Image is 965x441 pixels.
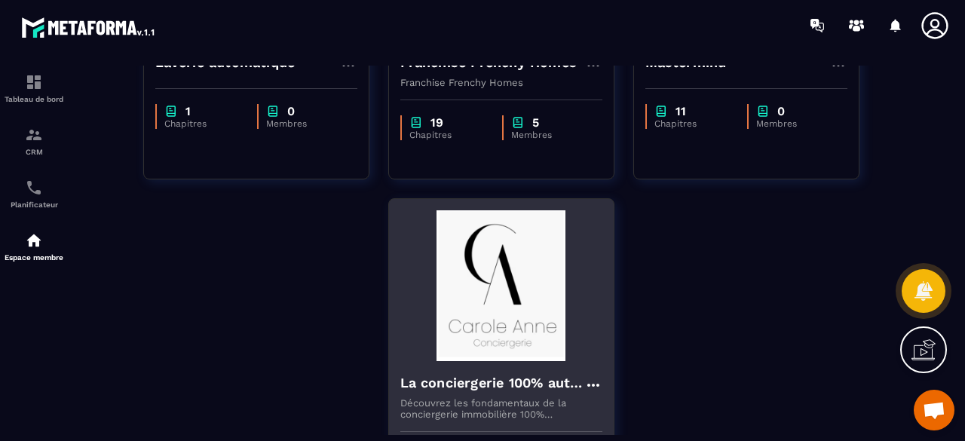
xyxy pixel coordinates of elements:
p: Espace membre [4,253,64,262]
p: Membres [266,118,342,129]
p: 1 [185,104,191,118]
p: Chapitres [409,130,487,140]
p: Découvrez les fondamentaux de la conciergerie immobilière 100% automatisée. Cette formation est c... [400,397,602,420]
p: 0 [777,104,785,118]
h4: La conciergerie 100% automatisée [400,372,584,394]
p: 19 [430,115,443,130]
p: Tableau de bord [4,95,64,103]
p: 5 [532,115,539,130]
img: chapter [756,104,770,118]
p: Chapitres [164,118,242,129]
div: Ouvrir le chat [914,390,954,430]
p: 0 [287,104,295,118]
p: Planificateur [4,201,64,209]
a: automationsautomationsEspace membre [4,220,64,273]
img: formation [25,126,43,144]
img: chapter [511,115,525,130]
img: chapter [409,115,423,130]
a: formationformationCRM [4,115,64,167]
img: automations [25,231,43,250]
img: formation [25,73,43,91]
p: CRM [4,148,64,156]
img: chapter [266,104,280,118]
p: Chapitres [654,118,732,129]
a: schedulerschedulerPlanificateur [4,167,64,220]
img: formation-background [400,210,602,361]
img: logo [21,14,157,41]
p: Franchise Frenchy Homes [400,77,602,88]
p: 11 [675,104,686,118]
a: formationformationTableau de bord [4,62,64,115]
p: Membres [756,118,832,129]
img: chapter [654,104,668,118]
p: Membres [511,130,587,140]
img: scheduler [25,179,43,197]
img: chapter [164,104,178,118]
